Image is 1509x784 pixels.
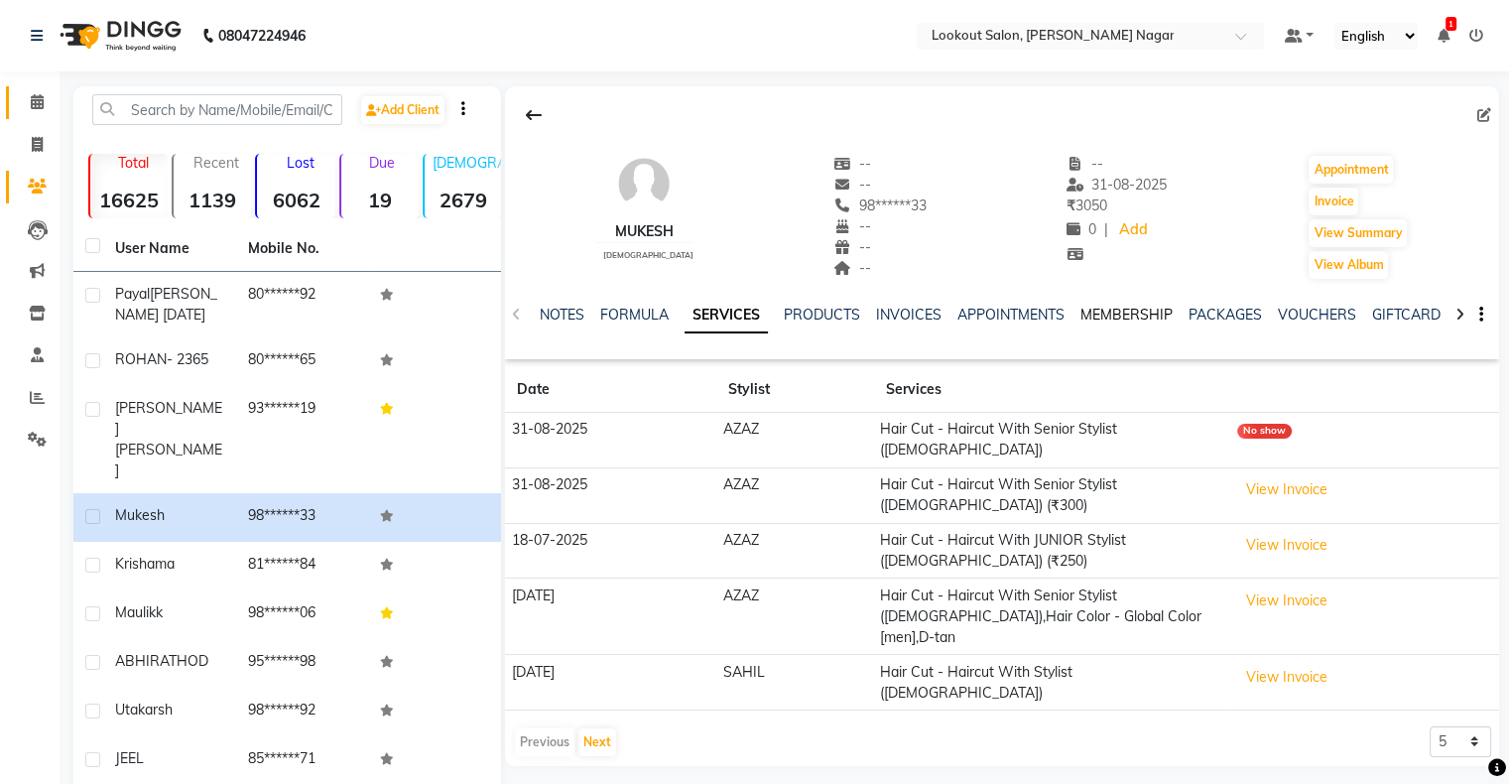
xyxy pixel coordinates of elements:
[1309,156,1393,184] button: Appointment
[1309,251,1388,279] button: View Album
[873,413,1230,468] td: Hair Cut - Haircut With Senior Stylist ([DEMOGRAPHIC_DATA])
[345,154,419,172] p: Due
[1237,424,1292,439] div: No show
[716,655,873,711] td: SAHIL
[685,298,768,333] a: SERVICES
[578,728,616,756] button: Next
[265,154,334,172] p: Lost
[115,652,150,670] span: ABHI
[1372,306,1449,324] a: GIFTCARDS
[505,467,716,523] td: 31-08-2025
[505,655,716,711] td: [DATE]
[833,259,871,277] span: --
[716,523,873,579] td: AZAZ
[1080,306,1173,324] a: MEMBERSHIP
[1278,306,1356,324] a: VOUCHERS
[115,555,175,573] span: krishama
[218,8,306,64] b: 08047224946
[51,8,187,64] img: logo
[1237,530,1336,561] button: View Invoice
[873,367,1230,413] th: Services
[1237,662,1336,693] button: View Invoice
[90,188,168,212] strong: 16625
[1067,176,1168,194] span: 31-08-2025
[115,603,163,621] span: Maulikk
[257,188,334,212] strong: 6062
[600,306,669,324] a: FORMULA
[540,306,584,324] a: NOTES
[876,306,942,324] a: INVOICES
[103,226,236,272] th: User Name
[716,467,873,523] td: AZAZ
[1189,306,1262,324] a: PACKAGES
[614,154,674,213] img: avatar
[341,188,419,212] strong: 19
[115,441,222,479] span: [PERSON_NAME]
[505,523,716,579] td: 18-07-2025
[595,221,693,242] div: mukesh
[1446,17,1456,31] span: 1
[957,306,1065,324] a: APPOINTMENTS
[784,306,860,324] a: PRODUCTS
[1116,216,1151,244] a: Add
[833,176,871,194] span: --
[716,413,873,468] td: AZAZ
[716,367,873,413] th: Stylist
[1104,219,1108,240] span: |
[1067,155,1104,173] span: --
[167,350,208,368] span: - 2365
[513,96,555,134] div: Back to Client
[1067,196,1107,214] span: 3050
[182,154,251,172] p: Recent
[833,217,871,235] span: --
[361,96,444,124] a: Add Client
[236,226,369,272] th: Mobile No.
[115,749,144,767] span: JEEL
[115,701,173,719] span: utakarsh
[833,238,871,256] span: --
[115,285,217,324] span: [PERSON_NAME] [DATE]
[1309,188,1358,215] button: Invoice
[873,523,1230,579] td: Hair Cut - Haircut With JUNIOR Stylist ([DEMOGRAPHIC_DATA]) (₹250)
[1438,27,1449,45] a: 1
[425,188,502,212] strong: 2679
[873,579,1230,655] td: Hair Cut - Haircut With Senior Stylist ([DEMOGRAPHIC_DATA]),Hair Color - Global Color [men],D-tan
[115,399,222,438] span: [PERSON_NAME]
[1237,586,1336,616] button: View Invoice
[1309,219,1407,247] button: View Summary
[115,285,150,303] span: Payal
[174,188,251,212] strong: 1139
[505,413,716,468] td: 31-08-2025
[433,154,502,172] p: [DEMOGRAPHIC_DATA]
[115,506,165,524] span: mukesh
[1067,196,1075,214] span: ₹
[98,154,168,172] p: Total
[150,652,208,670] span: RATHOD
[833,155,871,173] span: --
[115,350,167,368] span: ROHAN
[1237,474,1336,505] button: View Invoice
[716,579,873,655] td: AZAZ
[92,94,342,125] input: Search by Name/Mobile/Email/Code
[873,467,1230,523] td: Hair Cut - Haircut With Senior Stylist ([DEMOGRAPHIC_DATA]) (₹300)
[603,250,693,260] span: [DEMOGRAPHIC_DATA]
[873,655,1230,711] td: Hair Cut - Haircut With Stylist ([DEMOGRAPHIC_DATA])
[505,579,716,655] td: [DATE]
[505,367,716,413] th: Date
[1067,220,1096,238] span: 0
